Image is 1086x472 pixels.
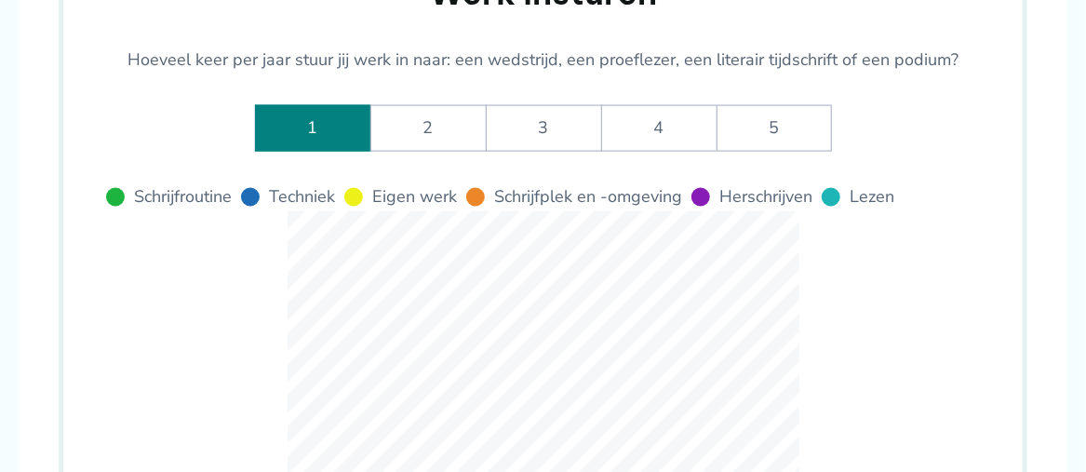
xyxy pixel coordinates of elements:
[134,183,232,211] p: Schrijfroutine
[494,183,682,211] p: Schrijfplek en -omgeving
[719,183,812,211] p: Herschrijven
[486,105,601,152] label: 3
[370,105,486,152] label: 2
[372,183,457,211] p: Eigen werk
[850,183,894,211] p: Lezen
[717,105,832,152] label: 5
[601,105,717,152] label: 4
[255,105,370,152] label: 1
[97,47,989,74] p: Hoeveel keer per jaar stuur jij werk in naar: een wedstrijd, een proeflezer, een literair tijdsch...
[269,183,335,211] p: Techniek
